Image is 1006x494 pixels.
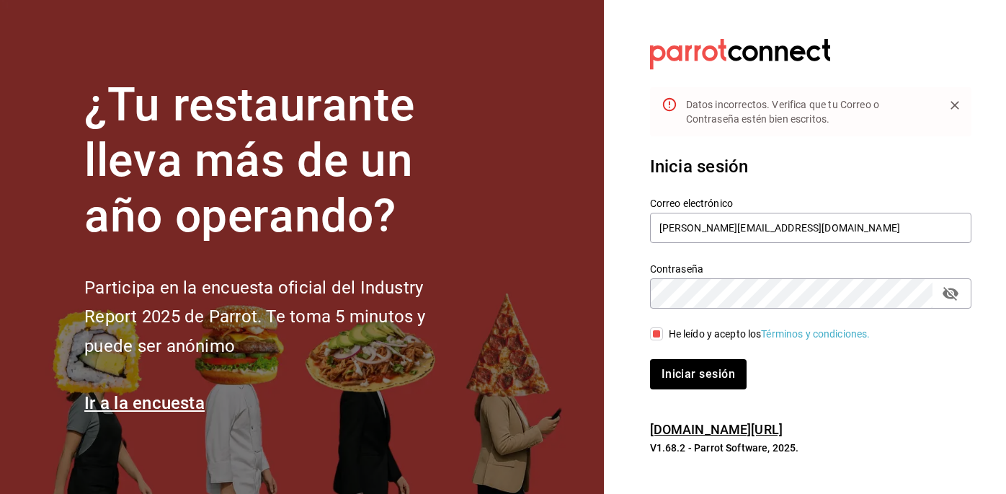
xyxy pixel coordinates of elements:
[84,393,205,413] a: Ir a la encuesta
[650,213,971,243] input: Ingresa tu correo electrónico
[650,154,971,180] h3: Inicia sesión
[84,273,473,361] h2: Participa en la encuesta oficial del Industry Report 2025 de Parrot. Te toma 5 minutos y puede se...
[761,328,870,340] a: Términos y condiciones.
[944,94,966,116] button: Close
[650,264,971,274] label: Contraseña
[650,441,971,455] p: V1.68.2 - Parrot Software, 2025.
[650,422,783,437] a: [DOMAIN_NAME][URL]
[84,78,473,244] h1: ¿Tu restaurante lleva más de un año operando?
[650,359,747,389] button: Iniciar sesión
[686,92,932,132] div: Datos incorrectos. Verifica que tu Correo o Contraseña estén bien escritos.
[650,198,971,208] label: Correo electrónico
[938,281,963,306] button: passwordField
[669,327,871,342] div: He leído y acepto los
